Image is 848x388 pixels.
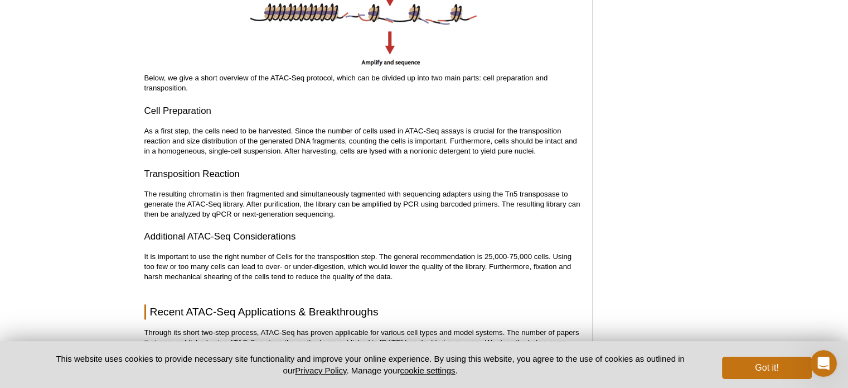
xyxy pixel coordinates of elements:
[810,350,837,377] iframe: Intercom live chat
[144,328,581,358] p: Through its short two-step process, ATAC-Seq has proven applicable for various cell types and mod...
[295,366,346,375] a: Privacy Policy
[400,366,455,375] button: cookie settings
[144,252,581,282] p: It is important to use the right number of Cells for the transposition step. The general recommen...
[144,73,581,93] p: Below, we give a short overview of the ATAC-Seq protocol, which can be divided up into two main p...
[144,304,581,319] h2: Recent ATAC-Seq Applications & Breakthroughs
[144,104,581,118] h3: Cell Preparation
[722,357,811,379] button: Got it!
[144,189,581,219] p: The resulting chromatin is then fragmented and simultaneously tagmented with sequencing adapters ...
[144,230,581,243] h3: Additional ATAC-Seq Considerations
[144,126,581,156] p: As a first step, the cells need to be harvested. Since the number of cells used in ATAC-Seq assay...
[37,353,704,376] p: This website uses cookies to provide necessary site functionality and improve your online experie...
[144,167,581,181] h3: Transposition Reaction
